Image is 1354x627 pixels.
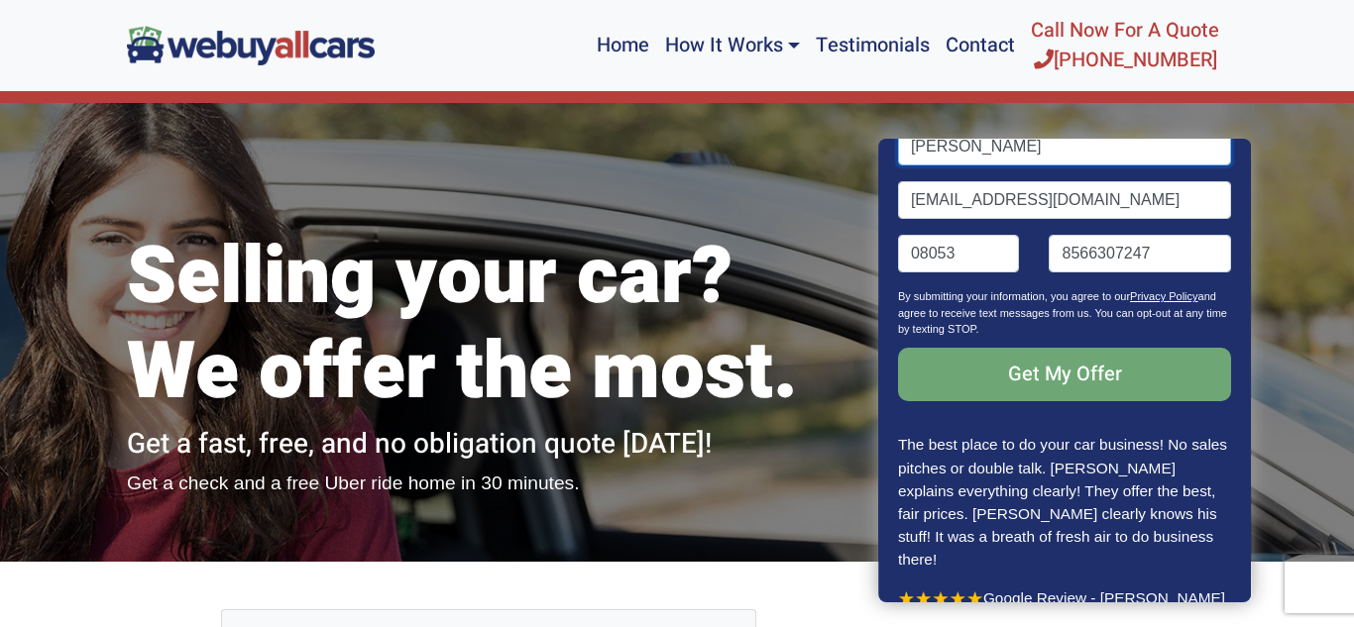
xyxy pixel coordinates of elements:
input: Zip code [898,235,1020,272]
input: Get My Offer [898,348,1231,401]
input: Name [898,128,1231,165]
h1: Selling your car? We offer the most. [127,230,850,420]
a: Privacy Policy [1130,290,1197,302]
p: Get a check and a free Uber ride home in 30 minutes. [127,470,850,498]
h2: Get a fast, free, and no obligation quote [DATE]! [127,428,850,462]
a: Home [589,8,657,83]
a: Call Now For A Quote[PHONE_NUMBER] [1023,8,1227,83]
input: Email [898,181,1231,219]
input: Phone [1050,235,1232,272]
p: By submitting your information, you agree to our and agree to receive text messages from us. You ... [898,288,1231,348]
a: Contact [938,8,1023,83]
p: The best place to do your car business! No sales pitches or double talk. [PERSON_NAME] explains e... [898,433,1231,570]
img: We Buy All Cars in NJ logo [127,26,375,64]
a: How It Works [657,8,808,83]
a: Testimonials [808,8,938,83]
p: Google Review - [PERSON_NAME] [898,586,1231,609]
